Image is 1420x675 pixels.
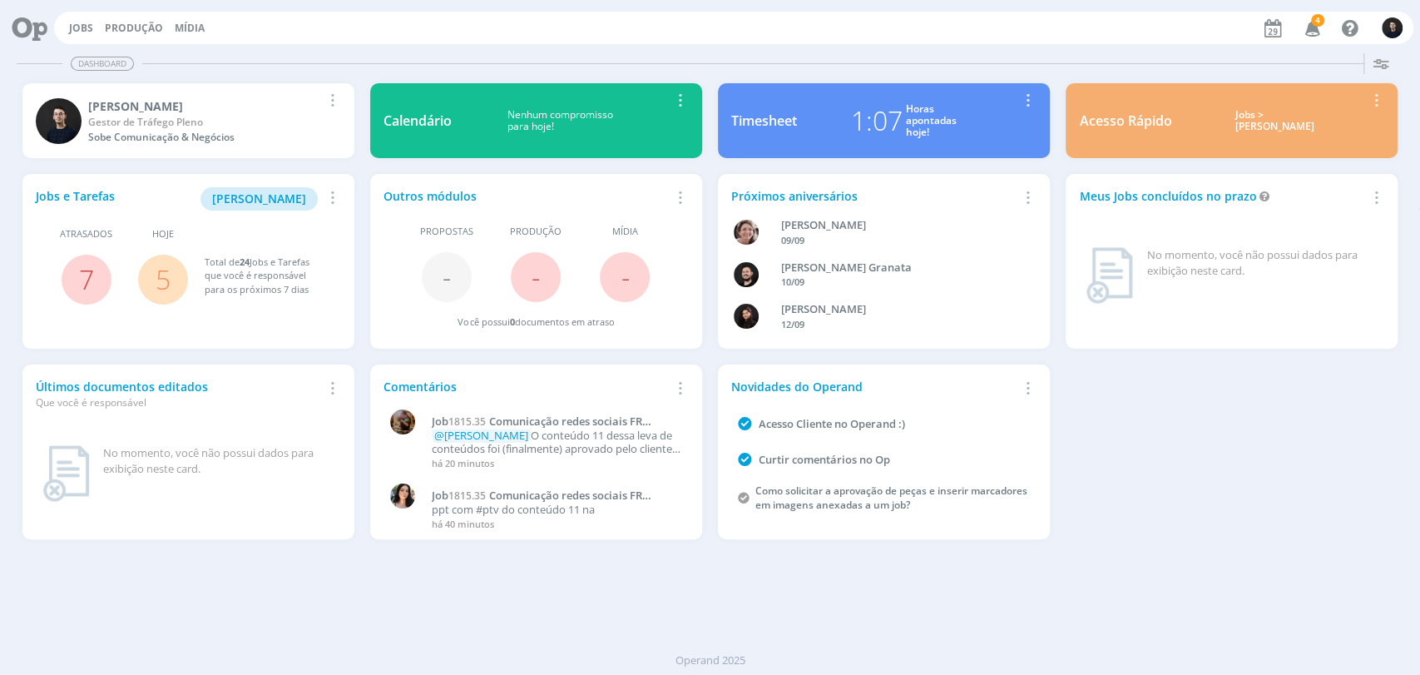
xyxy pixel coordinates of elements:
div: Horas apontadas hoje! [906,103,957,139]
button: Produção [100,22,168,35]
div: No momento, você não possui dados para exibição neste card. [103,445,334,478]
span: 12/09 [780,318,804,330]
img: C [36,98,82,144]
div: Últimos documentos editados [36,378,321,410]
div: Outros módulos [383,187,669,205]
a: Mídia [175,21,205,35]
div: Próximos aniversários [731,187,1017,205]
a: Acesso Cliente no Operand :) [759,416,905,431]
a: Jobs [69,21,93,35]
img: A [390,409,415,434]
div: Calendário [383,111,452,131]
div: Meus Jobs concluídos no prazo [1079,187,1364,205]
div: Jobs > [PERSON_NAME] [1184,109,1364,133]
span: Propostas [420,225,473,239]
button: 4 [1294,13,1328,43]
span: Produção [510,225,562,239]
a: 7 [79,261,94,297]
a: Job1815.35Comunicação redes sociais FR redutor [432,415,680,429]
span: - [532,259,540,295]
a: Curtir comentários no Op [759,452,890,467]
span: 4 [1311,14,1324,27]
div: Que você é responsável [36,395,321,410]
div: Novidades do Operand [731,378,1017,395]
a: Timesheet1:07Horasapontadashoje! [718,83,1050,158]
span: há 40 minutos [432,518,494,530]
span: 1815.35 [448,414,486,429]
div: Você possui documentos em atraso [458,315,614,330]
button: Jobs [64,22,98,35]
img: L [734,304,759,329]
a: [PERSON_NAME] [200,190,318,206]
a: 5 [156,261,171,297]
p: ppt com #ptv do conteúdo 11 na [432,504,680,517]
img: B [734,262,759,287]
img: C [1382,17,1403,38]
span: 0 [509,315,514,328]
a: Produção [105,21,163,35]
button: C [1381,13,1403,42]
a: Job1815.35Comunicação redes sociais FR redutor [432,489,680,503]
span: Comunicação redes sociais FR redutor [432,414,642,442]
span: há 20 minutos [432,457,494,469]
span: 1815.35 [448,489,486,503]
span: Atrasados [60,227,112,241]
div: Timesheet [731,111,797,131]
div: Nenhum compromisso para hoje! [452,109,669,133]
div: Jobs e Tarefas [36,187,321,211]
img: T [390,484,415,509]
div: Comentários [383,378,669,395]
div: Carlos Nunes [88,97,321,115]
div: Total de Jobs e Tarefas que você é responsável para os próximos 7 dias [205,256,324,297]
img: dashboard_not_found.png [1086,247,1133,304]
a: C[PERSON_NAME]Gestor de Tráfego PlenoSobe Comunicação & Negócios [22,83,354,158]
div: Acesso Rápido [1079,111,1171,131]
img: A [734,220,759,245]
div: Aline Beatriz Jackisch [780,217,1014,234]
button: Mídia [170,22,210,35]
span: 24 [240,256,250,268]
span: 09/09 [780,234,804,246]
div: Luana da Silva de Andrade [780,301,1014,318]
span: - [621,259,629,295]
a: Como solicitar a aprovação de peças e inserir marcadores em imagens anexadas a um job? [755,484,1027,512]
span: @[PERSON_NAME] [434,428,528,443]
span: 10/09 [780,275,804,288]
div: Sobe Comunicação & Negócios [88,130,321,145]
button: [PERSON_NAME] [200,187,318,211]
span: - [443,259,451,295]
div: Gestor de Tráfego Pleno [88,115,321,130]
div: Bruno Corralo Granata [780,260,1014,276]
span: Hoje [152,227,174,241]
img: dashboard_not_found.png [42,445,90,502]
span: Comunicação redes sociais FR redutor [432,488,642,516]
div: 1:07 [851,101,903,141]
p: O conteúdo 11 dessa leva de conteúdos foi (finalmente) aprovado pelo cliente. O conteúdo está [432,429,680,455]
span: Dashboard [71,57,134,71]
div: No momento, você não possui dados para exibição neste card. [1146,247,1378,280]
span: [PERSON_NAME] [212,191,306,206]
span: Mídia [612,225,638,239]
